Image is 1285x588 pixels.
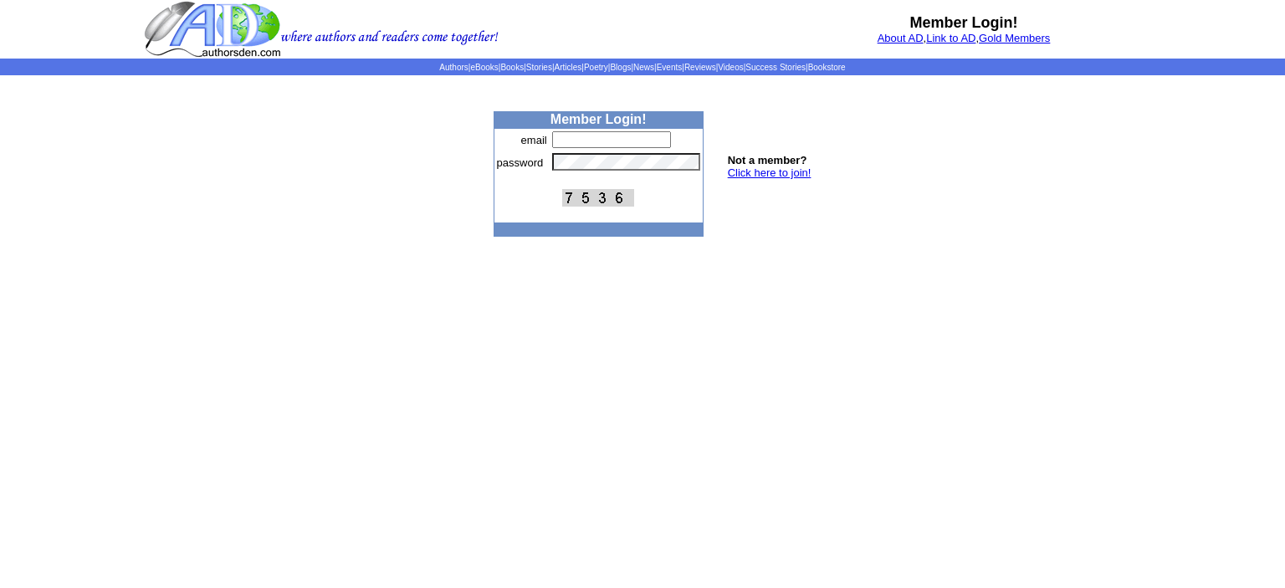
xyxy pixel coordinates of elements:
b: Member Login! [550,112,647,126]
a: Click here to join! [728,166,811,179]
a: Events [657,63,683,72]
a: Reviews [684,63,716,72]
a: News [633,63,654,72]
a: eBooks [470,63,498,72]
a: Stories [526,63,552,72]
img: This Is CAPTCHA Image [562,189,634,207]
a: Poetry [584,63,608,72]
a: Blogs [610,63,631,72]
a: Articles [555,63,582,72]
a: Success Stories [745,63,806,72]
a: Videos [718,63,743,72]
a: About AD [878,32,924,44]
font: , , [878,32,1051,44]
font: email [521,134,547,146]
a: Gold Members [979,32,1050,44]
b: Member Login! [910,14,1018,31]
a: Authors [439,63,468,72]
a: Bookstore [808,63,846,72]
b: Not a member? [728,154,807,166]
span: | | | | | | | | | | | | [439,63,845,72]
font: password [497,156,544,169]
a: Link to AD [926,32,975,44]
a: Books [500,63,524,72]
